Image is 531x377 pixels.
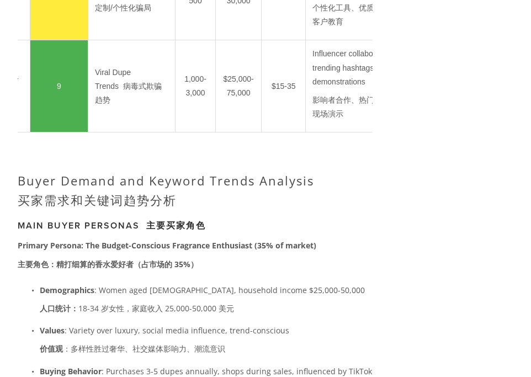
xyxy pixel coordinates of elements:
[40,343,63,354] strong: 价值观
[306,40,406,132] td: Influencer collaborations, trending hashtags, live demonstrations
[40,323,373,360] p: : Variety over luxury, social media influence, trend-conscious
[312,3,397,26] font: 个性化工具、优质包装、客户教育
[262,40,306,132] td: $15-35
[312,95,397,118] font: 影响者合作、热门标签、现场演示
[40,285,94,295] strong: Demographics
[18,192,177,208] font: 买家需求和关键词趋势分析
[40,325,65,336] strong: Values
[95,3,151,12] font: 定制/个性化骗局
[215,40,261,132] td: $25,000-75,000
[18,240,316,269] strong: Primary Persona: The Budget-Conscious Fragrance Enthusiast (35% of market)
[18,173,373,211] h2: Buyer Demand and Keyword Trends Analysis
[30,40,88,132] td: 9
[18,220,373,231] h3: Main Buyer Personas
[40,303,234,314] font: 18-34 岁女性，家庭收入 25,000-50,000 美元
[40,303,78,314] strong: 人口统计：
[40,283,373,320] p: : Women aged [DEMOGRAPHIC_DATA], household income $25,000-50,000
[146,219,206,232] font: 主要买家角色
[95,82,162,104] font: 病毒式欺骗趋势
[88,40,175,132] td: Viral Dupe Trends
[18,259,198,269] font: 主要角色：精打细算的香水爱好者（占市场的 35%）
[176,40,216,132] td: 1,000-3,000
[40,366,102,376] strong: Buying Behavior
[40,343,225,354] font: ：多样性胜过奢华、社交媒体影响力、潮流意识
